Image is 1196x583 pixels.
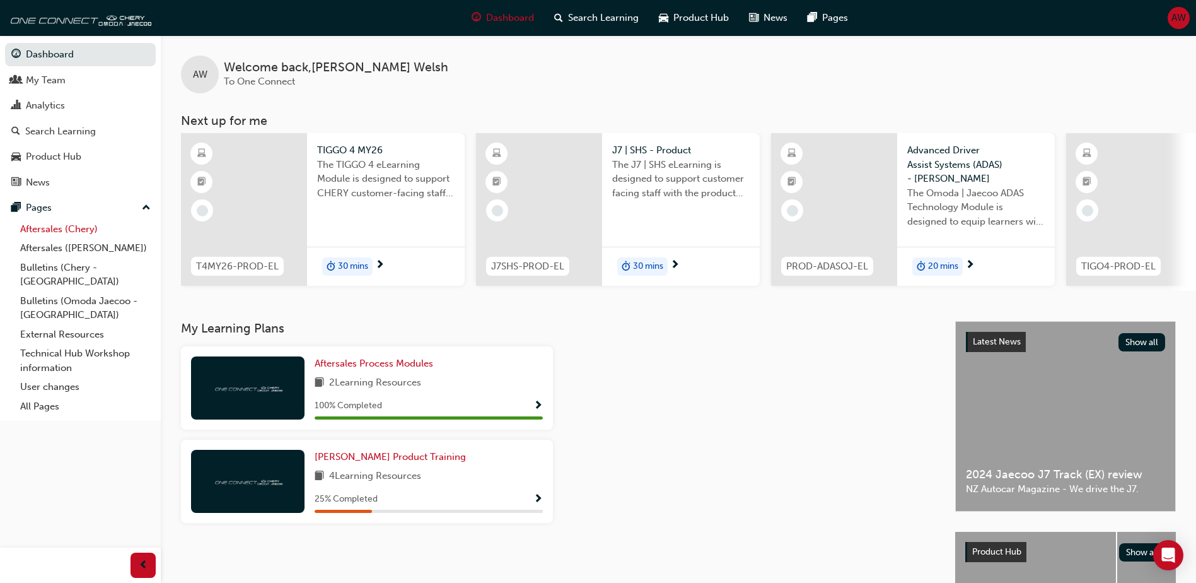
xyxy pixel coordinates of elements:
[462,5,544,31] a: guage-iconDashboard
[907,143,1045,186] span: Advanced Driver Assist Systems (ADAS) - [PERSON_NAME]
[181,133,465,286] a: T4MY26-PROD-ELTIGGO 4 MY26The TIGGO 4 eLearning Module is designed to support CHERY customer-faci...
[26,175,50,190] div: News
[965,260,975,271] span: next-icon
[5,43,156,66] a: Dashboard
[317,158,455,201] span: The TIGGO 4 eLearning Module is designed to support CHERY customer-facing staff with the product ...
[1153,540,1183,570] div: Open Intercom Messenger
[315,450,471,464] a: [PERSON_NAME] Product Training
[11,203,21,214] span: pages-icon
[492,146,501,162] span: learningResourceType_ELEARNING-icon
[533,494,543,505] span: Show Progress
[5,69,156,92] a: My Team
[11,49,21,61] span: guage-icon
[5,94,156,117] a: Analytics
[472,10,481,26] span: guage-icon
[1119,543,1166,562] button: Show all
[670,260,680,271] span: next-icon
[5,196,156,220] button: Pages
[5,120,156,143] a: Search Learning
[375,260,385,271] span: next-icon
[649,5,739,31] a: car-iconProduct Hub
[966,482,1165,497] span: NZ Autocar Magazine - We drive the J7.
[1083,146,1091,162] span: learningResourceType_ELEARNING-icon
[6,5,151,30] img: oneconnect
[213,475,282,487] img: oneconnect
[533,398,543,414] button: Show Progress
[5,40,156,196] button: DashboardMy TeamAnalyticsSearch LearningProduct HubNews
[533,492,543,507] button: Show Progress
[612,158,750,201] span: The J7 | SHS eLearning is designed to support customer facing staff with the product and sales in...
[928,259,958,274] span: 20 mins
[11,126,20,138] span: search-icon
[25,124,96,139] div: Search Learning
[315,469,324,485] span: book-icon
[181,321,935,336] h3: My Learning Plans
[15,238,156,258] a: Aftersales ([PERSON_NAME])
[492,174,501,191] span: booktick-icon
[787,174,796,191] span: booktick-icon
[11,75,21,86] span: people-icon
[771,133,1055,286] a: PROD-ADASOJ-ELAdvanced Driver Assist Systems (ADAS) - [PERSON_NAME]The Omoda | Jaecoo ADAS Techno...
[907,186,1045,229] span: The Omoda | Jaecoo ADAS Technology Module is designed to equip learners with essential knowledge ...
[15,258,156,291] a: Bulletins (Chery - [GEOGRAPHIC_DATA])
[329,375,421,391] span: 2 Learning Resources
[5,171,156,194] a: News
[315,492,378,507] span: 25 % Completed
[491,259,564,274] span: J7SHS-PROD-EL
[15,291,156,325] a: Bulletins (Omoda Jaecoo - [GEOGRAPHIC_DATA])
[476,133,760,286] a: J7SHS-PROD-ELJ7 | SHS - ProductThe J7 | SHS eLearning is designed to support customer facing staf...
[315,358,433,369] span: Aftersales Process Modules
[1168,7,1190,29] button: AW
[11,177,21,189] span: news-icon
[338,259,368,274] span: 30 mins
[749,10,758,26] span: news-icon
[486,11,534,25] span: Dashboard
[568,11,639,25] span: Search Learning
[808,10,817,26] span: pages-icon
[1082,205,1093,216] span: learningRecordVerb_NONE-icon
[197,205,208,216] span: learningRecordVerb_NONE-icon
[224,76,295,87] span: To One Connect
[15,397,156,416] a: All Pages
[966,332,1165,352] a: Latest NewsShow all
[955,321,1176,512] a: Latest NewsShow all2024 Jaecoo J7 Track (EX) reviewNZ Autocar Magazine - We drive the J7.
[197,174,206,191] span: booktick-icon
[327,259,335,275] span: duration-icon
[193,68,207,82] span: AW
[329,469,421,485] span: 4 Learning Resources
[315,375,324,391] span: book-icon
[15,220,156,239] a: Aftersales (Chery)
[315,451,466,462] span: [PERSON_NAME] Product Training
[544,5,649,31] a: search-iconSearch Learning
[659,10,668,26] span: car-icon
[213,382,282,394] img: oneconnect
[5,145,156,168] a: Product Hub
[533,401,543,412] span: Show Progress
[787,205,798,216] span: learningRecordVerb_NONE-icon
[26,201,52,215] div: Pages
[196,259,279,274] span: T4MY26-PROD-EL
[15,325,156,344] a: External Resources
[197,146,206,162] span: learningResourceType_ELEARNING-icon
[739,5,798,31] a: news-iconNews
[11,151,21,163] span: car-icon
[798,5,858,31] a: pages-iconPages
[1081,259,1156,274] span: TIGO4-PROD-EL
[786,259,868,274] span: PROD-ADASOJ-EL
[315,356,438,371] a: Aftersales Process Modules
[965,542,1166,562] a: Product HubShow all
[224,61,448,75] span: Welcome back , [PERSON_NAME] Welsh
[492,205,503,216] span: learningRecordVerb_NONE-icon
[633,259,663,274] span: 30 mins
[966,468,1165,482] span: 2024 Jaecoo J7 Track (EX) review
[315,399,382,413] span: 100 % Completed
[1083,174,1091,191] span: booktick-icon
[673,11,729,25] span: Product Hub
[554,10,563,26] span: search-icon
[822,11,848,25] span: Pages
[15,344,156,377] a: Technical Hub Workshop information
[917,259,926,275] span: duration-icon
[15,377,156,397] a: User changes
